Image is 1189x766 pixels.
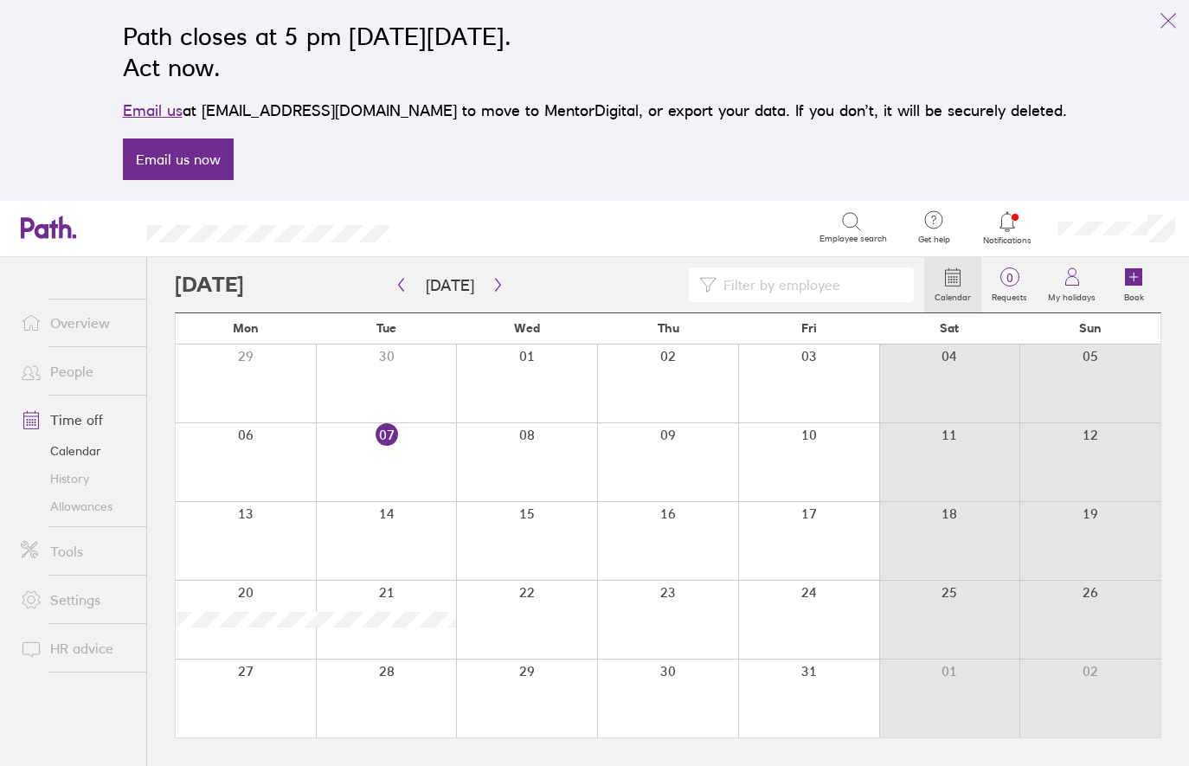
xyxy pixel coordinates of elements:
[7,583,146,617] a: Settings
[924,257,981,312] a: Calendar
[514,321,540,335] span: Wed
[981,257,1038,312] a: 0Requests
[123,138,234,180] a: Email us now
[658,321,679,335] span: Thu
[376,321,396,335] span: Tue
[7,402,146,437] a: Time off
[7,631,146,666] a: HR advice
[940,321,959,335] span: Sat
[1114,287,1154,303] label: Book
[233,321,259,335] span: Mon
[981,287,1038,303] label: Requests
[123,101,183,119] a: Email us
[1038,257,1106,312] a: My holidays
[7,306,146,340] a: Overview
[7,437,146,465] a: Calendar
[980,235,1036,246] span: Notifications
[924,287,981,303] label: Calendar
[436,219,480,235] div: Search
[906,235,962,245] span: Get help
[123,21,1067,83] h2: Path closes at 5 pm [DATE][DATE]. Act now.
[412,271,488,299] button: [DATE]
[7,534,146,569] a: Tools
[819,234,887,244] span: Employee search
[1079,321,1102,335] span: Sun
[7,465,146,492] a: History
[1038,287,1106,303] label: My holidays
[7,354,146,389] a: People
[981,271,1038,285] span: 0
[801,321,817,335] span: Fri
[717,268,903,301] input: Filter by employee
[7,492,146,520] a: Allowances
[980,209,1036,246] a: Notifications
[1106,257,1161,312] a: Book
[123,99,1067,123] p: at [EMAIL_ADDRESS][DOMAIN_NAME] to move to MentorDigital, or export your data. If you don’t, it w...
